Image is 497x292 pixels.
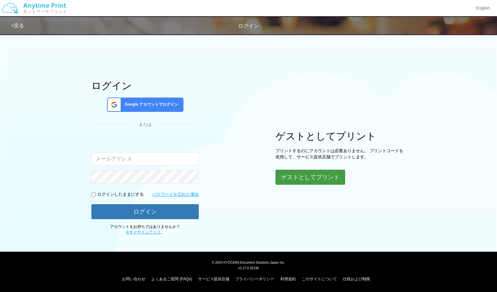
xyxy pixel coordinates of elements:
a: 戻る [12,23,24,28]
input: メールアドレス [91,153,199,166]
a: サービス提供店舗 [198,277,229,281]
a: 利用規約 [280,277,296,281]
p: ログインしたままにする [97,192,144,198]
span: © 2024 KYOCERA Document Solutions Japan Inc. [212,260,285,264]
p: アカウントをお持ちではありませんか？ [91,224,199,235]
h1: ゲストとしてプリント [275,131,406,141]
a: パスワードを忘れた場合 [152,192,199,198]
a: よくあるご質問 (FAQs) [151,277,192,281]
h1: ログイン [91,80,199,91]
button: ログイン [91,204,199,219]
a: プライバシーポリシー [235,277,274,281]
span: ログイン [238,23,259,29]
a: お問い合わせ [122,277,145,281]
span: 。 [126,230,165,234]
span: v1.17.0.32136 [238,266,259,270]
a: このサイトについて [302,277,337,281]
a: 仕様および制限 [343,277,370,281]
span: Google アカウントでログイン [122,102,178,107]
button: ゲストとしてプリント [275,170,345,185]
div: または [91,122,199,128]
p: プリントするのにアカウントは必要ありません。 プリントコードを使用して、サービス提供店舗でプリントします。 [275,148,406,160]
a: 今すぐサインアップ [126,230,161,234]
